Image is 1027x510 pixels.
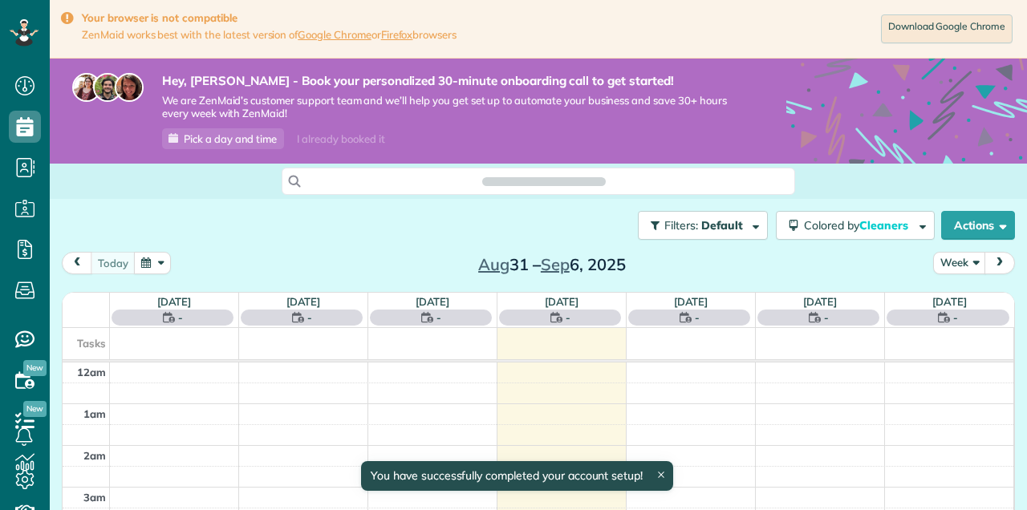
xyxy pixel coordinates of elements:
a: [DATE] [803,295,838,308]
button: prev [62,252,92,273]
button: Week [933,252,986,273]
span: Cleaners [859,218,911,233]
span: Sep [541,254,570,274]
h2: 31 – 6, 2025 [452,256,652,273]
span: 3am [83,491,106,504]
span: Filters: [664,218,698,233]
span: Default [701,218,744,233]
div: I already booked it [287,129,394,149]
div: You have successfully completed your account setup! [361,461,673,491]
span: - [178,310,183,326]
a: [DATE] [932,295,967,308]
button: Filters: Default [638,211,768,240]
a: [DATE] [286,295,321,308]
span: - [953,310,958,326]
strong: Your browser is not compatible [82,11,457,25]
span: We are ZenMaid’s customer support team and we’ll help you get set up to automate your business an... [162,94,738,121]
span: ZenMaid works best with the latest version of or browsers [82,28,457,42]
button: Actions [941,211,1015,240]
img: michelle-19f622bdf1676172e81f8f8fba1fb50e276960ebfe0243fe18214015130c80e4.jpg [115,73,144,102]
button: next [984,252,1015,273]
a: Google Chrome [298,28,371,41]
button: today [91,252,136,273]
button: Colored byCleaners [776,211,935,240]
span: 1am [83,407,106,420]
a: [DATE] [416,295,450,308]
span: New [23,401,47,417]
img: maria-72a9807cf96188c08ef61303f053569d2e2a8a1cde33d635c8a3ac13582a053d.jpg [72,73,101,102]
span: Aug [478,254,509,274]
span: Search ZenMaid… [498,173,589,189]
strong: Hey, [PERSON_NAME] - Book your personalized 30-minute onboarding call to get started! [162,73,738,89]
span: - [566,310,570,326]
span: - [307,310,312,326]
a: [DATE] [545,295,579,308]
span: - [436,310,441,326]
a: [DATE] [157,295,192,308]
img: jorge-587dff0eeaa6aab1f244e6dc62b8924c3b6ad411094392a53c71c6c4a576187d.jpg [93,73,122,102]
span: Tasks [77,337,106,350]
a: Download Google Chrome [881,14,1013,43]
span: Colored by [804,218,914,233]
span: New [23,360,47,376]
span: 12am [77,366,106,378]
a: Firefox [381,28,413,41]
span: Pick a day and time [184,132,277,145]
a: Pick a day and time [162,128,284,149]
span: - [824,310,829,326]
span: - [695,310,700,326]
a: [DATE] [674,295,708,308]
a: Filters: Default [630,211,768,240]
span: 2am [83,449,106,462]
